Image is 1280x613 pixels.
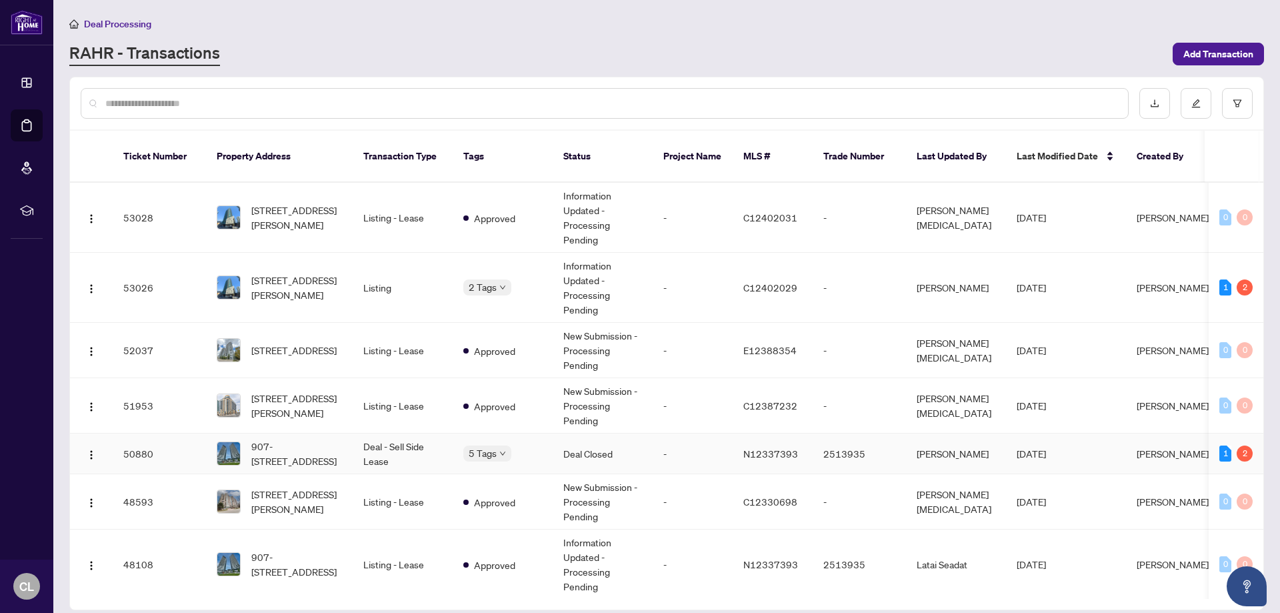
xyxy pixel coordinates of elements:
span: Approved [474,344,515,358]
div: 1 [1219,446,1231,462]
span: [PERSON_NAME] [1137,496,1209,508]
img: thumbnail-img [217,394,240,417]
span: [PERSON_NAME] [1137,448,1209,460]
td: [PERSON_NAME] [906,434,1006,474]
span: [PERSON_NAME] [1137,281,1209,293]
span: 907-[STREET_ADDRESS] [251,439,342,468]
span: [STREET_ADDRESS][PERSON_NAME] [251,391,342,420]
img: thumbnail-img [217,490,240,513]
img: thumbnail-img [217,339,240,362]
td: 48108 [113,530,206,600]
span: Deal Processing [84,18,151,30]
td: - [813,253,906,323]
span: [STREET_ADDRESS] [251,343,337,358]
button: download [1139,88,1170,119]
td: - [653,530,733,600]
span: down [499,450,506,457]
button: Logo [81,277,102,298]
td: 48593 [113,474,206,530]
td: [PERSON_NAME][MEDICAL_DATA] [906,474,1006,530]
button: Logo [81,395,102,416]
span: filter [1233,99,1242,108]
div: 0 [1219,209,1231,225]
span: C12330698 [743,496,797,508]
span: 5 Tags [469,446,497,461]
td: [PERSON_NAME] [906,253,1006,323]
span: [PERSON_NAME] [1137,344,1209,356]
th: Trade Number [813,131,906,183]
div: 0 [1219,494,1231,510]
td: New Submission - Processing Pending [553,378,653,434]
td: [PERSON_NAME][MEDICAL_DATA] [906,183,1006,253]
button: Add Transaction [1173,43,1264,65]
img: thumbnail-img [217,276,240,299]
a: RAHR - Transactions [69,42,220,66]
td: 50880 [113,434,206,474]
span: [STREET_ADDRESS][PERSON_NAME] [251,273,342,302]
td: New Submission - Processing Pending [553,474,653,530]
span: Approved [474,558,515,572]
th: Project Name [653,131,733,183]
span: [DATE] [1017,281,1046,293]
div: 2 [1237,279,1253,295]
span: N12337393 [743,558,798,570]
td: Listing - Lease [353,183,453,253]
span: home [69,19,79,29]
td: - [653,253,733,323]
span: down [499,284,506,291]
span: Last Modified Date [1017,149,1098,163]
div: 2 [1237,446,1253,462]
span: [DATE] [1017,400,1046,412]
div: 0 [1237,342,1253,358]
span: E12388354 [743,344,797,356]
span: [DATE] [1017,496,1046,508]
td: Latai Seadat [906,530,1006,600]
td: Deal Closed [553,434,653,474]
td: - [653,378,733,434]
button: Logo [81,207,102,228]
span: download [1150,99,1159,108]
span: [PERSON_NAME] [1137,558,1209,570]
td: 52037 [113,323,206,378]
td: Information Updated - Processing Pending [553,530,653,600]
td: New Submission - Processing Pending [553,323,653,378]
button: Logo [81,491,102,512]
td: Information Updated - Processing Pending [553,253,653,323]
span: N12337393 [743,448,798,460]
span: [STREET_ADDRESS][PERSON_NAME] [251,203,342,232]
td: 53026 [113,253,206,323]
th: Last Updated By [906,131,1006,183]
th: Transaction Type [353,131,453,183]
th: Ticket Number [113,131,206,183]
span: Approved [474,399,515,414]
th: Tags [453,131,553,183]
span: Add Transaction [1183,43,1253,65]
td: - [813,378,906,434]
td: [PERSON_NAME][MEDICAL_DATA] [906,323,1006,378]
td: 2513935 [813,530,906,600]
span: [DATE] [1017,558,1046,570]
td: Listing - Lease [353,474,453,530]
span: [DATE] [1017,211,1046,223]
th: Last Modified Date [1006,131,1126,183]
th: MLS # [733,131,813,183]
div: 0 [1219,556,1231,572]
img: Logo [86,213,97,224]
img: thumbnail-img [217,442,240,465]
td: 53028 [113,183,206,253]
td: - [813,323,906,378]
span: [STREET_ADDRESS][PERSON_NAME] [251,487,342,516]
img: Logo [86,283,97,294]
span: [PERSON_NAME] [1137,400,1209,412]
td: Listing - Lease [353,323,453,378]
span: 907-[STREET_ADDRESS] [251,550,342,579]
img: Logo [86,498,97,508]
span: Approved [474,211,515,225]
td: 51953 [113,378,206,434]
span: [DATE] [1017,448,1046,460]
div: 0 [1219,342,1231,358]
td: Deal - Sell Side Lease [353,434,453,474]
td: [PERSON_NAME][MEDICAL_DATA] [906,378,1006,434]
img: Logo [86,402,97,412]
td: Listing [353,253,453,323]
